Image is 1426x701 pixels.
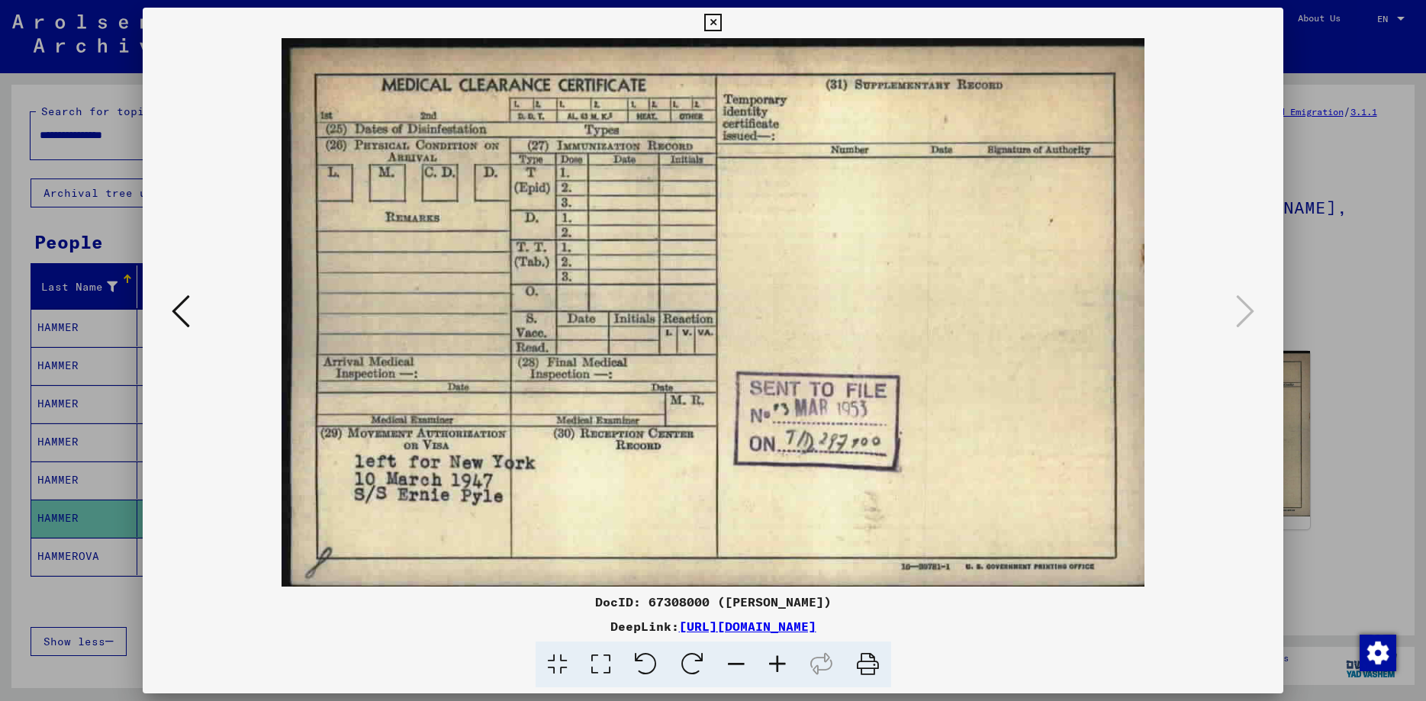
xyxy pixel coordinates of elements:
[1360,635,1396,671] img: Change consent
[679,619,816,634] a: [URL][DOMAIN_NAME]
[195,38,1231,587] img: 002.jpg
[143,593,1283,611] div: DocID: 67308000 ([PERSON_NAME])
[1359,634,1395,670] div: Change consent
[143,617,1283,635] div: DeepLink:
